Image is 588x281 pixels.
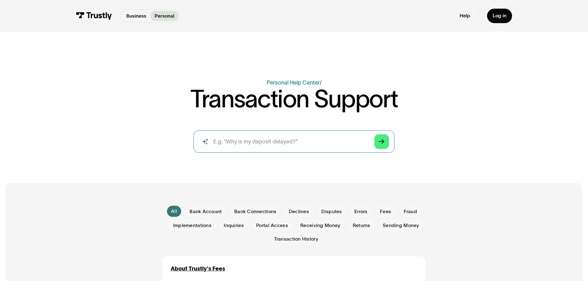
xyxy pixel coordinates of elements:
form: Search [194,130,394,153]
p: Business [126,12,146,20]
form: Email Form [162,205,425,245]
span: Declines [289,208,309,215]
a: Log in [487,9,512,23]
h1: Transaction Support [190,87,398,111]
span: Transaction History [274,236,318,242]
span: Returns [353,222,370,229]
a: All [167,206,181,217]
span: Fees [380,208,391,215]
a: Personal Help Center [267,80,320,86]
span: Portal Access [256,222,288,229]
a: About Trustly's Fees [171,265,225,273]
div: All [171,208,177,215]
span: Inquiries [224,222,244,229]
a: Personal [150,11,178,21]
span: Sending Money [383,222,419,229]
span: Bank Account [190,208,222,215]
a: Help [460,13,470,19]
span: Disputes [321,208,342,215]
span: Implementations [173,222,211,229]
input: search [194,130,394,153]
span: Bank Connections [234,208,276,215]
img: Trustly Logo [76,12,112,20]
span: Errors [354,208,368,215]
a: Business [122,11,150,21]
span: Fraud [404,208,417,215]
div: / [320,80,322,86]
p: Personal [155,12,174,20]
div: Log in [493,13,507,19]
span: Receiving Money [300,222,340,229]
